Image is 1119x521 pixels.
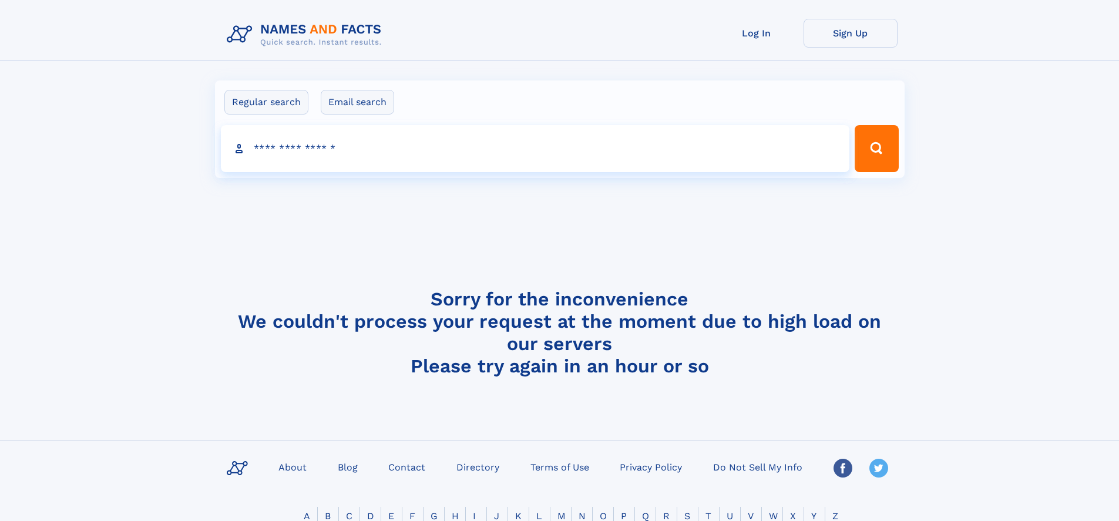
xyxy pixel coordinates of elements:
img: Twitter [869,459,888,478]
img: Facebook [834,459,852,478]
a: Do Not Sell My Info [708,458,807,475]
a: Log In [710,19,804,48]
h4: Sorry for the inconvenience We couldn't process your request at the moment due to high load on ou... [222,288,898,377]
label: Email search [321,90,394,115]
a: Contact [384,458,430,475]
a: Sign Up [804,19,898,48]
img: Logo Names and Facts [222,19,391,51]
label: Regular search [224,90,308,115]
a: Blog [333,458,362,475]
button: Search Button [855,125,898,172]
a: About [274,458,311,475]
input: search input [221,125,850,172]
a: Privacy Policy [615,458,687,475]
a: Terms of Use [526,458,594,475]
a: Directory [452,458,504,475]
